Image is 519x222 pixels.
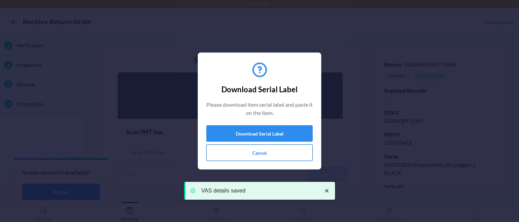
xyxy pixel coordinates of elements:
svg: close toast [323,187,330,194]
h2: Download Serial Label [221,84,298,95]
button: Cancel [206,144,313,161]
button: Download Serial Label [206,125,313,142]
p: Please download item serial label and paste it on the item. [206,101,313,117]
p: VAS details saved [201,187,316,194]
